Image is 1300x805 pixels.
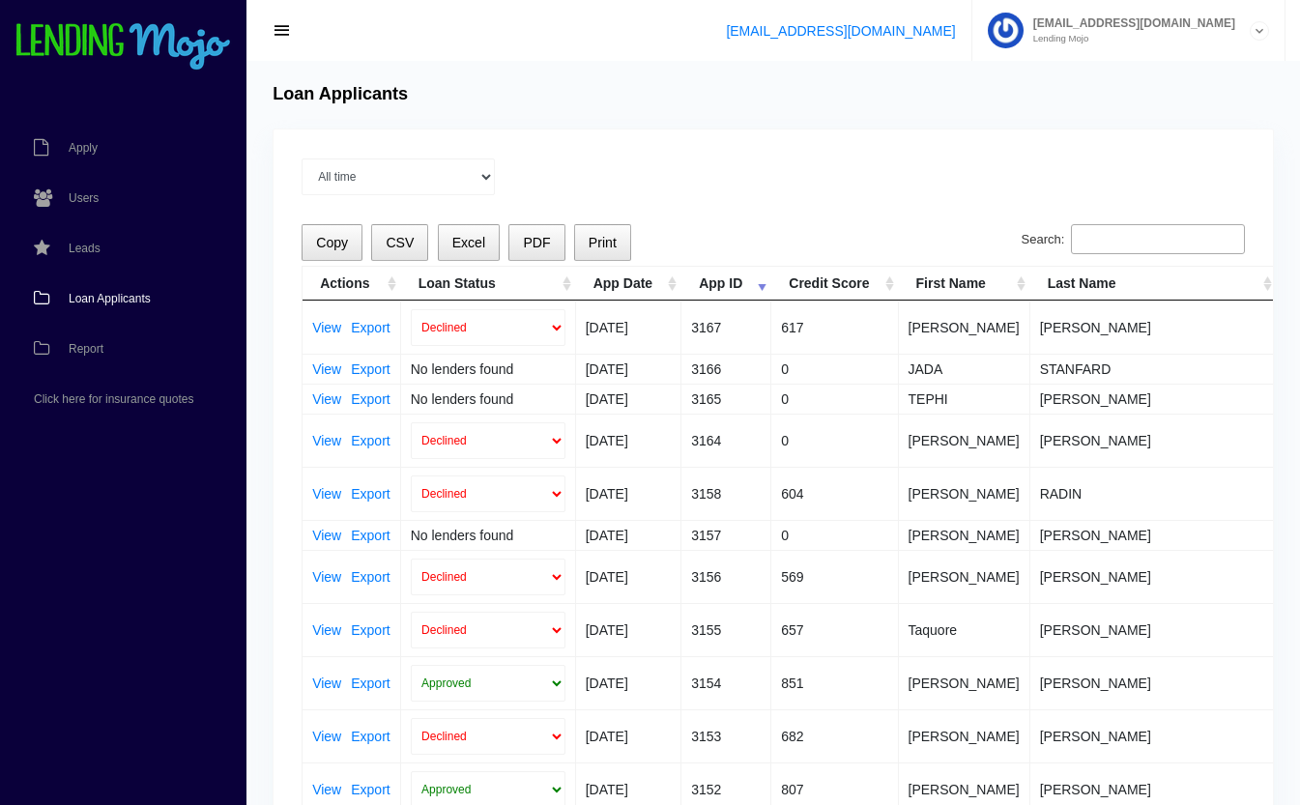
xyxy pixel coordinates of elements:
[401,384,576,414] td: No lenders found
[899,550,1030,603] td: [PERSON_NAME]
[312,676,341,690] a: View
[312,434,341,447] a: View
[1030,267,1277,301] th: Last Name: activate to sort column ascending
[1022,224,1245,255] label: Search:
[576,301,681,354] td: [DATE]
[1071,224,1245,255] input: Search:
[681,384,771,414] td: 3165
[438,224,501,262] button: Excel
[1030,354,1277,384] td: STANFARD
[34,393,193,405] span: Click here for insurance quotes
[1024,17,1235,29] span: [EMAIL_ADDRESS][DOMAIN_NAME]
[576,267,681,301] th: App Date: activate to sort column ascending
[508,224,564,262] button: PDF
[312,570,341,584] a: View
[681,467,771,520] td: 3158
[576,550,681,603] td: [DATE]
[899,520,1030,550] td: [PERSON_NAME]
[899,301,1030,354] td: [PERSON_NAME]
[1030,414,1277,467] td: [PERSON_NAME]
[681,520,771,550] td: 3157
[988,13,1024,48] img: Profile image
[681,301,771,354] td: 3167
[576,354,681,384] td: [DATE]
[726,23,955,39] a: [EMAIL_ADDRESS][DOMAIN_NAME]
[351,434,390,447] a: Export
[351,623,390,637] a: Export
[351,362,390,376] a: Export
[771,520,898,550] td: 0
[1030,656,1277,709] td: [PERSON_NAME]
[312,783,341,796] a: View
[69,293,151,304] span: Loan Applicants
[899,384,1030,414] td: TEPHI
[681,709,771,762] td: 3153
[312,362,341,376] a: View
[899,414,1030,467] td: [PERSON_NAME]
[1030,550,1277,603] td: [PERSON_NAME]
[302,224,362,262] button: Copy
[771,709,898,762] td: 682
[1030,301,1277,354] td: [PERSON_NAME]
[1030,467,1277,520] td: RADIN
[771,414,898,467] td: 0
[401,354,576,384] td: No lenders found
[681,603,771,656] td: 3155
[69,243,101,254] span: Leads
[771,467,898,520] td: 604
[452,235,485,250] span: Excel
[273,84,408,105] h4: Loan Applicants
[771,267,898,301] th: Credit Score: activate to sort column ascending
[899,467,1030,520] td: [PERSON_NAME]
[351,529,390,542] a: Export
[69,192,99,204] span: Users
[351,392,390,406] a: Export
[576,414,681,467] td: [DATE]
[14,23,232,72] img: logo-small.png
[771,354,898,384] td: 0
[681,550,771,603] td: 3156
[1030,520,1277,550] td: [PERSON_NAME]
[899,354,1030,384] td: JADA
[771,656,898,709] td: 851
[1030,709,1277,762] td: [PERSON_NAME]
[681,656,771,709] td: 3154
[576,656,681,709] td: [DATE]
[576,603,681,656] td: [DATE]
[351,676,390,690] a: Export
[589,235,617,250] span: Print
[312,623,341,637] a: View
[401,520,576,550] td: No lenders found
[316,235,348,250] span: Copy
[576,520,681,550] td: [DATE]
[351,487,390,501] a: Export
[401,267,576,301] th: Loan Status: activate to sort column ascending
[1024,34,1235,43] small: Lending Mojo
[371,224,428,262] button: CSV
[69,343,103,355] span: Report
[69,142,98,154] span: Apply
[899,603,1030,656] td: Taquore
[771,603,898,656] td: 657
[899,709,1030,762] td: [PERSON_NAME]
[312,730,341,743] a: View
[576,467,681,520] td: [DATE]
[312,487,341,501] a: View
[312,392,341,406] a: View
[771,550,898,603] td: 569
[899,656,1030,709] td: [PERSON_NAME]
[771,301,898,354] td: 617
[351,321,390,334] a: Export
[351,730,390,743] a: Export
[303,267,401,301] th: Actions: activate to sort column ascending
[1030,603,1277,656] td: [PERSON_NAME]
[351,783,390,796] a: Export
[351,570,390,584] a: Export
[1030,384,1277,414] td: [PERSON_NAME]
[681,354,771,384] td: 3166
[771,384,898,414] td: 0
[681,267,771,301] th: App ID: activate to sort column ascending
[576,384,681,414] td: [DATE]
[312,529,341,542] a: View
[312,321,341,334] a: View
